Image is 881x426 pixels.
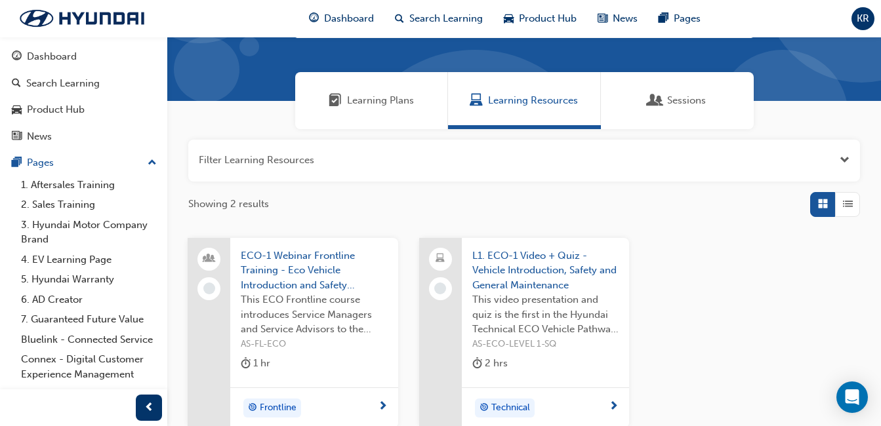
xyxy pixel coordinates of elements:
span: learningRecordVerb_NONE-icon [434,282,446,294]
span: pages-icon [12,157,22,169]
span: duration-icon [472,355,482,372]
button: DashboardSearch LearningProduct HubNews [5,42,162,151]
span: pages-icon [659,10,668,27]
div: 2 hrs [472,355,508,372]
span: News [613,11,638,26]
span: List [843,197,853,212]
a: Product Hub [5,98,162,122]
span: guage-icon [12,51,22,63]
span: next-icon [609,401,619,413]
span: This video presentation and quiz is the first in the Hyundai Technical ECO Vehicle Pathway. On sa... [472,292,619,337]
span: Learning Resources [488,93,578,108]
span: target-icon [480,400,489,417]
a: Dashboard [5,45,162,69]
span: search-icon [12,78,21,90]
a: Search Learning [5,71,162,96]
span: car-icon [504,10,514,27]
div: News [27,129,52,144]
span: Learning Resources [470,93,483,108]
button: Pages [5,151,162,175]
span: up-icon [148,155,157,172]
span: next-icon [378,401,388,413]
a: 2. Sales Training [16,195,162,215]
span: AS-FL-ECO [241,337,388,352]
span: ECO-1 Webinar Frontline Training - Eco Vehicle Introduction and Safety Awareness [241,248,388,293]
button: Open the filter [840,153,850,168]
span: laptop-icon [436,250,445,267]
span: Grid [818,197,828,212]
span: Product Hub [519,11,577,26]
span: Showing 2 results [188,197,269,212]
span: guage-icon [309,10,319,27]
a: 3. Hyundai Motor Company Brand [16,215,162,250]
span: Dashboard [324,11,374,26]
a: 4. EV Learning Page [16,250,162,270]
span: AS-ECO-LEVEL 1-SQ [472,337,619,352]
span: prev-icon [144,400,154,416]
span: KR [857,11,869,26]
img: Trak [7,5,157,32]
span: Learning Plans [347,93,414,108]
span: target-icon [248,400,257,417]
a: pages-iconPages [648,5,711,32]
span: news-icon [12,131,22,143]
span: Pages [674,11,701,26]
a: SessionsSessions [601,72,754,129]
div: 1 hr [241,355,270,372]
span: Sessions [667,93,706,108]
span: learningRecordVerb_NONE-icon [203,282,215,294]
span: car-icon [12,104,22,116]
div: Pages [27,155,54,170]
a: Connex - Digital Customer Experience Management [16,349,162,384]
a: search-iconSearch Learning [384,5,493,32]
a: car-iconProduct Hub [493,5,587,32]
div: Product Hub [27,102,85,117]
a: News [5,125,162,149]
a: HyTRAK FAQ's - User Guide [16,384,162,404]
span: Technical [491,400,530,416]
span: This ECO Frontline course introduces Service Managers and Service Advisors to the range of Hyunda... [241,292,388,337]
button: KR [851,7,874,30]
a: 5. Hyundai Warranty [16,269,162,290]
span: people-icon [205,250,214,267]
a: news-iconNews [587,5,648,32]
a: 6. AD Creator [16,290,162,310]
a: 1. Aftersales Training [16,175,162,195]
a: 7. Guaranteed Future Value [16,309,162,330]
span: search-icon [395,10,404,27]
a: Learning ResourcesLearning Resources [448,72,601,129]
div: Open Intercom Messenger [836,381,868,413]
a: guage-iconDashboard [298,5,384,32]
span: L1. ECO-1 Video + Quiz - Vehicle Introduction, Safety and General Maintenance [472,248,619,293]
a: Learning PlansLearning Plans [295,72,448,129]
span: Frontline [260,400,297,416]
span: news-icon [598,10,607,27]
div: Dashboard [27,49,77,64]
span: Learning Plans [329,93,342,108]
span: duration-icon [241,355,251,372]
span: Sessions [649,93,662,108]
span: Search Learning [409,11,483,26]
a: Bluelink - Connected Service [16,330,162,350]
div: Search Learning [26,76,100,91]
